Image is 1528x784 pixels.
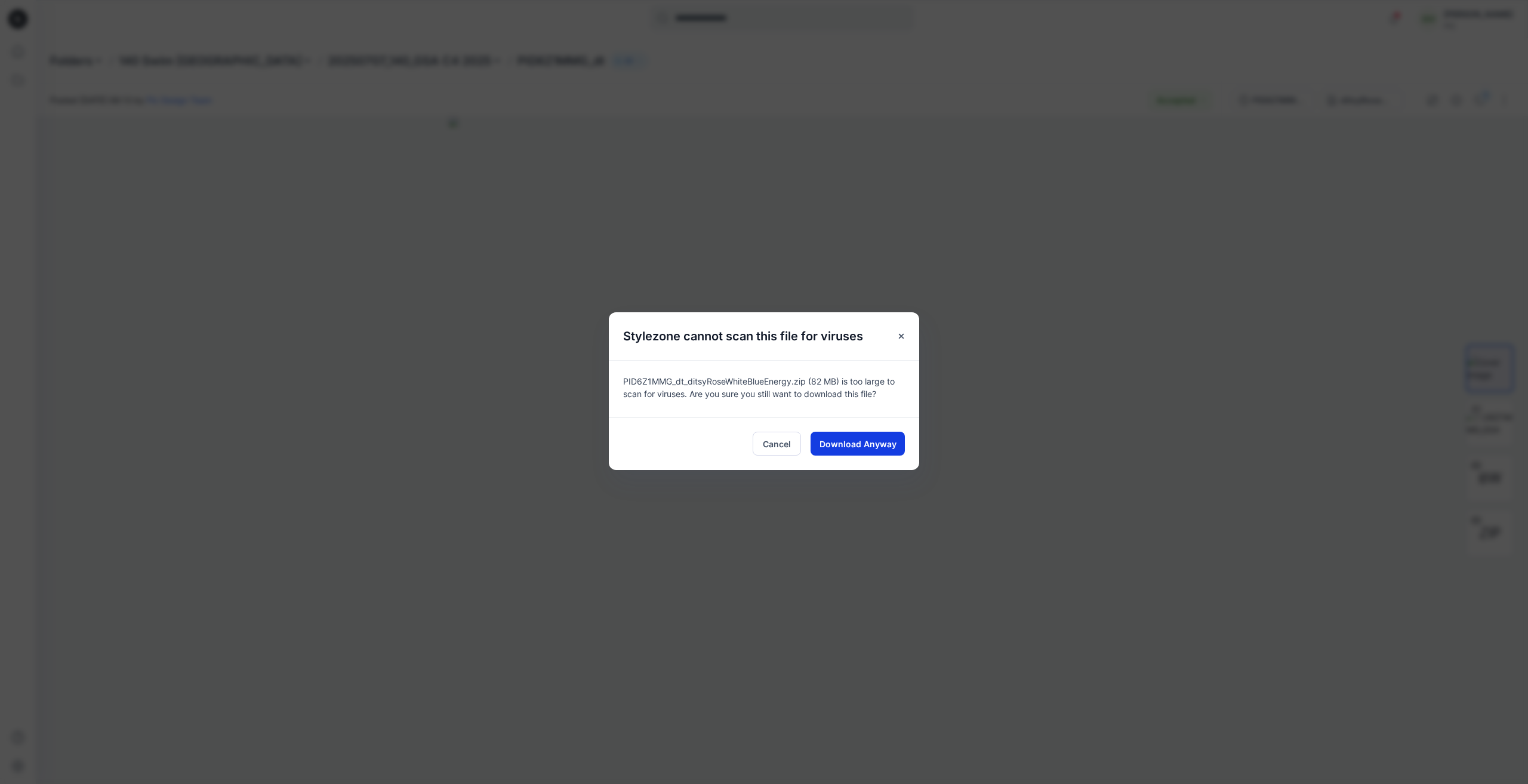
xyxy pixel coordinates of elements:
h5: Stylezone cannot scan this file for viruses [609,312,877,360]
button: Close [891,325,912,347]
button: Download Anyway [811,432,905,456]
div: PID6Z1MMG_dt_ditsyRoseWhiteBlueEnergy.zip (82 MB) is too large to scan for viruses. Are you sure ... [609,360,919,417]
span: Cancel [763,438,791,450]
button: Cancel [753,432,801,456]
span: Download Anyway [820,438,897,450]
